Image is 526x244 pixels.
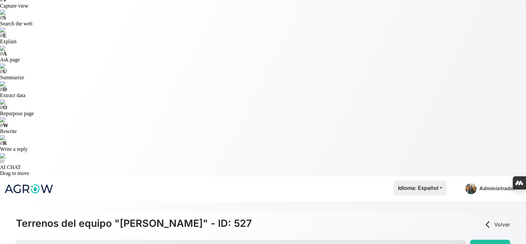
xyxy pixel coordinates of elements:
[484,221,510,228] a: arrow_back_iosVolver
[465,183,477,194] img: admin-picture
[16,217,252,229] h2: Terrenos del equipo "[PERSON_NAME]" - ID: 527
[462,180,522,197] a: Administrador
[484,221,492,228] span: arrow_back_ios
[394,180,447,195] button: Idioma: Español
[4,181,54,197] img: Logo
